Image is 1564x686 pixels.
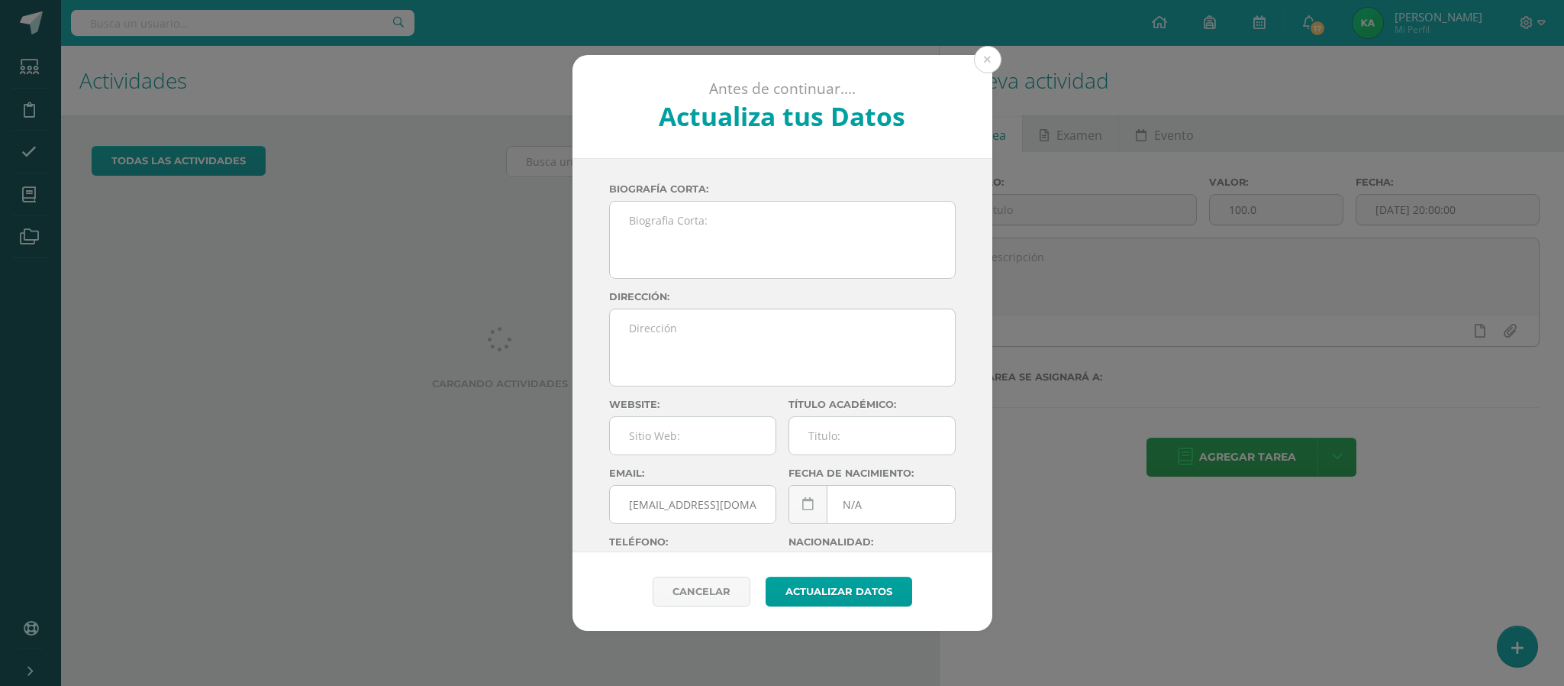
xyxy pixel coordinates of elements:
label: Dirección: [609,291,956,303]
label: Teléfono: [609,536,776,548]
input: Correo Electronico: [610,486,776,523]
label: Website: [609,399,776,410]
label: Fecha de nacimiento: [788,468,956,479]
label: Biografía corta: [609,183,956,195]
input: Fecha de Nacimiento: [789,486,955,523]
label: Nacionalidad: [788,536,956,548]
label: Título académico: [788,399,956,410]
input: Sitio Web: [610,417,776,455]
input: Titulo: [789,417,955,455]
a: Cancelar [653,577,750,607]
h2: Actualiza tus Datos [613,99,951,134]
label: Email: [609,468,776,479]
p: Antes de continuar.... [613,79,951,99]
button: Actualizar datos [766,577,912,607]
